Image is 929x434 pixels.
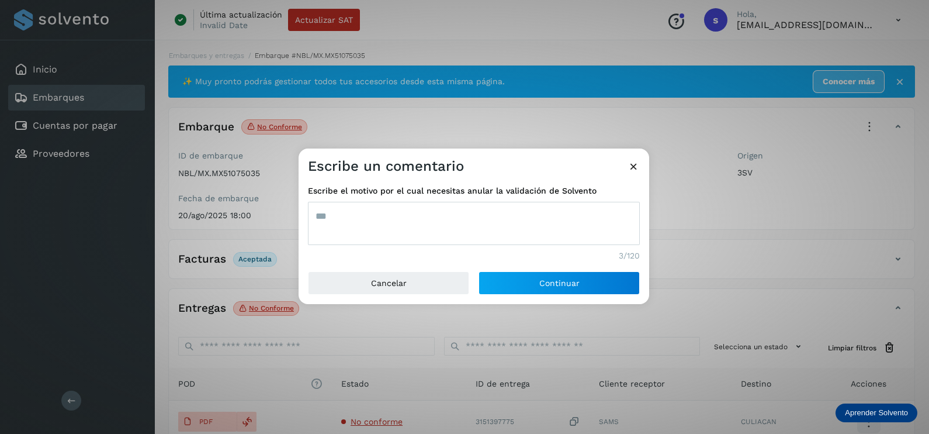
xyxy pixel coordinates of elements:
div: Aprender Solvento [836,404,917,422]
button: Cancelar [308,271,469,295]
button: Continuar [479,271,640,295]
span: Cancelar [371,279,407,287]
p: Aprender Solvento [845,408,908,418]
span: Escribe el motivo por el cual necesitas anular la validación de Solvento [308,185,640,197]
h3: Escribe un comentario [308,158,464,175]
span: 3/120 [619,250,640,262]
span: Continuar [539,279,580,287]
